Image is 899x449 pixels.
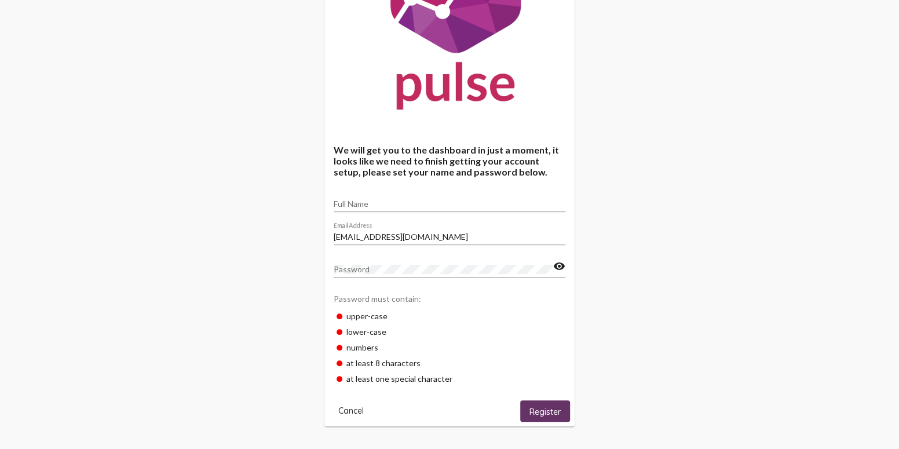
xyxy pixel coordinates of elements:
div: lower-case [334,324,565,340]
span: Register [529,406,561,417]
button: Register [520,400,570,422]
div: at least 8 characters [334,355,565,371]
div: upper-case [334,308,565,324]
button: Cancel [329,400,373,422]
div: at least one special character [334,371,565,386]
h4: We will get you to the dashboard in just a moment, it looks like we need to finish getting your a... [334,144,565,177]
span: Cancel [338,406,364,416]
mat-icon: visibility [553,260,565,273]
div: Password must contain: [334,288,565,308]
div: numbers [334,340,565,355]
